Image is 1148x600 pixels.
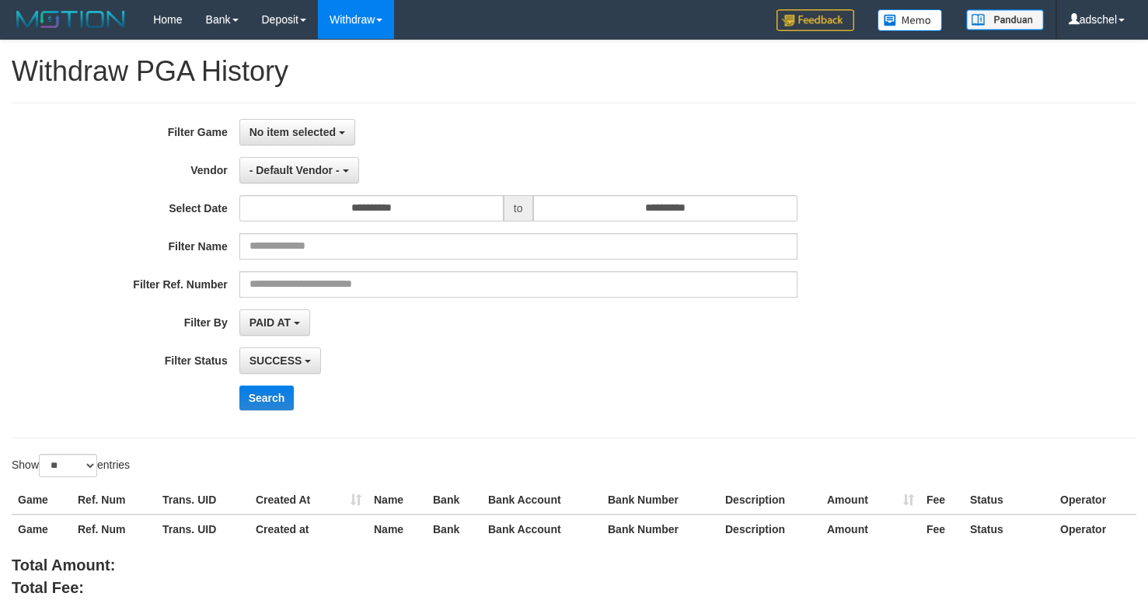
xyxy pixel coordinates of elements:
[239,309,310,336] button: PAID AT
[249,515,368,543] th: Created at
[156,486,249,515] th: Trans. UID
[719,486,821,515] th: Description
[920,515,964,543] th: Fee
[920,486,964,515] th: Fee
[239,347,322,374] button: SUCCESS
[821,515,920,543] th: Amount
[12,515,72,543] th: Game
[72,486,156,515] th: Ref. Num
[249,316,291,329] span: PAID AT
[156,515,249,543] th: Trans. UID
[249,126,336,138] span: No item selected
[776,9,854,31] img: Feedback.jpg
[482,486,602,515] th: Bank Account
[249,486,368,515] th: Created At
[249,164,340,176] span: - Default Vendor -
[719,515,821,543] th: Description
[239,119,355,145] button: No item selected
[39,454,97,477] select: Showentries
[482,515,602,543] th: Bank Account
[12,8,130,31] img: MOTION_logo.png
[12,556,115,574] b: Total Amount:
[368,515,427,543] th: Name
[964,486,1054,515] th: Status
[239,385,295,410] button: Search
[12,579,84,596] b: Total Fee:
[878,9,943,31] img: Button%20Memo.svg
[249,354,302,367] span: SUCCESS
[821,486,920,515] th: Amount
[1054,486,1136,515] th: Operator
[12,56,1136,87] h1: Withdraw PGA History
[427,486,482,515] th: Bank
[239,157,359,183] button: - Default Vendor -
[368,486,427,515] th: Name
[504,195,533,222] span: to
[1054,515,1136,543] th: Operator
[964,515,1054,543] th: Status
[427,515,482,543] th: Bank
[602,515,719,543] th: Bank Number
[12,486,72,515] th: Game
[966,9,1044,30] img: panduan.png
[602,486,719,515] th: Bank Number
[12,454,130,477] label: Show entries
[72,515,156,543] th: Ref. Num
